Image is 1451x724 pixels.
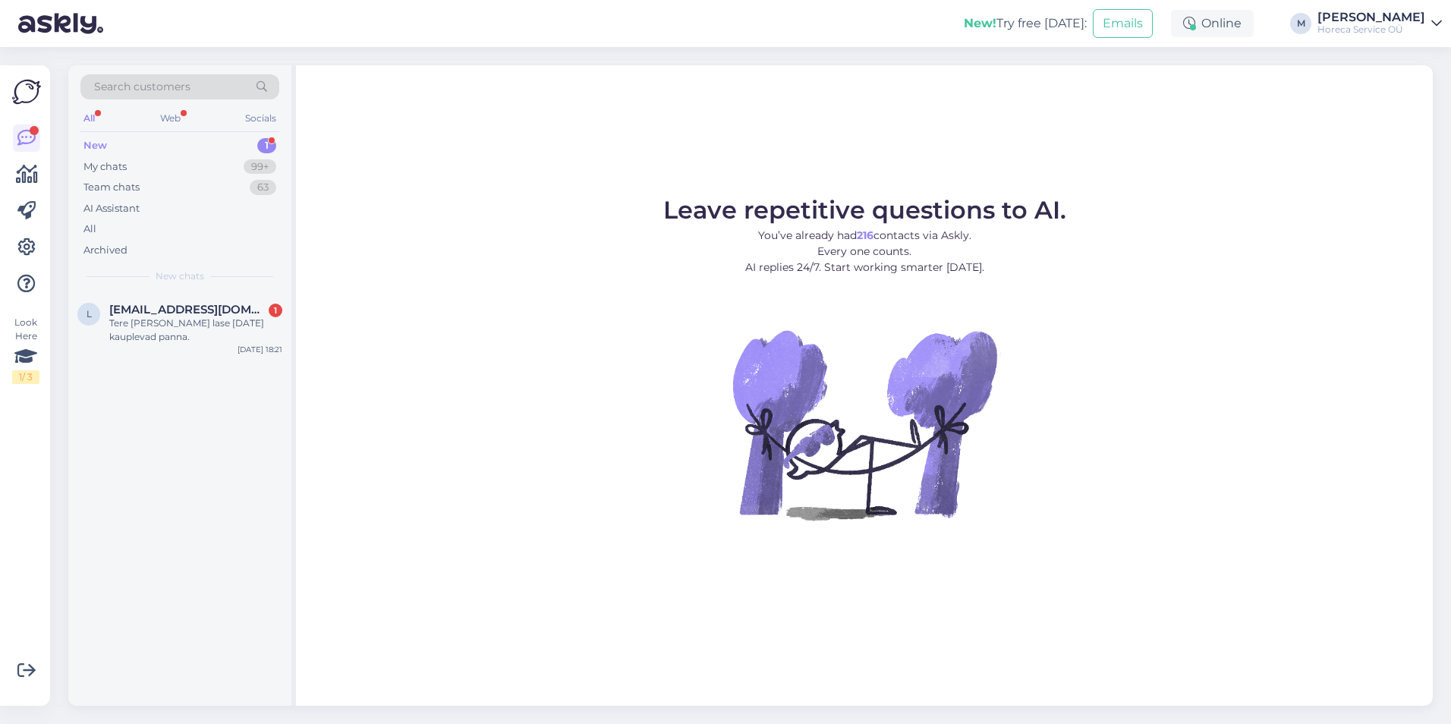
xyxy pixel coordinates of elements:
[663,228,1066,275] p: You’ve already had contacts via Askly. Every one counts. AI replies 24/7. Start working smarter [...
[242,109,279,128] div: Socials
[83,243,127,258] div: Archived
[1317,24,1425,36] div: Horeca Service OÜ
[964,16,996,30] b: New!
[1317,11,1442,36] a: [PERSON_NAME]Horeca Service OÜ
[109,316,282,344] div: Tere [PERSON_NAME] lase [DATE] kauplevad panna.
[1290,13,1311,34] div: M
[1317,11,1425,24] div: [PERSON_NAME]
[269,304,282,317] div: 1
[964,14,1087,33] div: Try free [DATE]:
[83,159,127,175] div: My chats
[728,288,1001,561] img: No Chat active
[83,138,107,153] div: New
[109,303,267,316] span: laagrikool.moldre@daily.ee
[12,370,39,384] div: 1 / 3
[663,195,1066,225] span: Leave repetitive questions to AI.
[250,180,276,195] div: 63
[87,308,92,320] span: l
[244,159,276,175] div: 99+
[94,79,190,95] span: Search customers
[12,77,41,106] img: Askly Logo
[80,109,98,128] div: All
[1171,10,1254,37] div: Online
[12,316,39,384] div: Look Here
[156,269,204,283] span: New chats
[257,138,276,153] div: 1
[83,180,140,195] div: Team chats
[1093,9,1153,38] button: Emails
[83,222,96,237] div: All
[157,109,184,128] div: Web
[857,228,873,242] b: 216
[83,201,140,216] div: AI Assistant
[238,344,282,355] div: [DATE] 18:21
